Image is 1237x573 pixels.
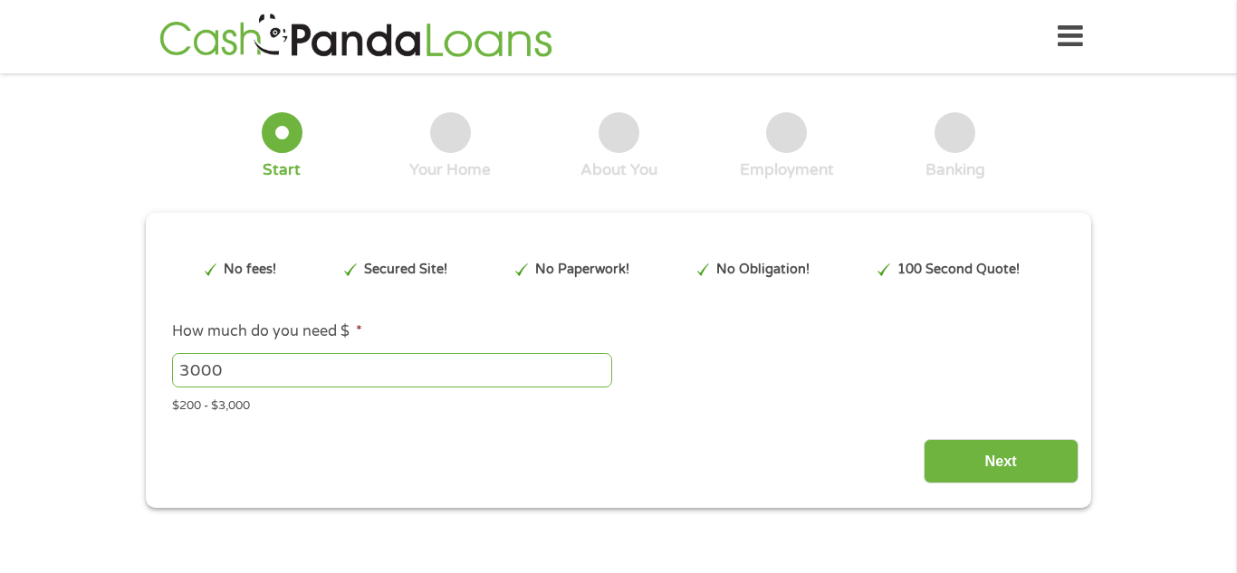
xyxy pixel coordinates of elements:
[535,260,629,280] p: No Paperwork!
[154,11,558,62] img: GetLoanNow Logo
[924,439,1079,483] input: Next
[364,260,447,280] p: Secured Site!
[263,160,301,180] div: Start
[580,160,657,180] div: About You
[716,260,810,280] p: No Obligation!
[172,322,362,341] label: How much do you need $
[172,391,1065,415] div: $200 - $3,000
[409,160,491,180] div: Your Home
[224,260,276,280] p: No fees!
[925,160,985,180] div: Banking
[897,260,1020,280] p: 100 Second Quote!
[740,160,834,180] div: Employment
